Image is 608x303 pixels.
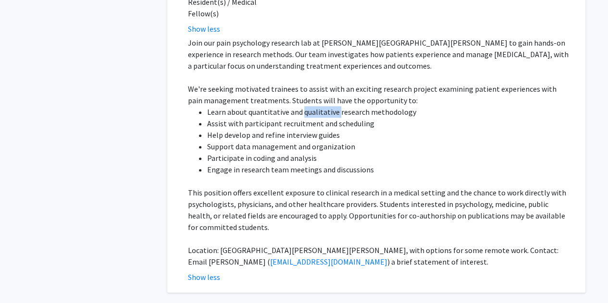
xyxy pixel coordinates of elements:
[188,271,220,283] button: Show less
[207,141,572,152] li: Support data management and organization
[207,164,572,175] li: Engage in research team meetings and discussions
[188,37,572,72] p: Join our pain psychology research lab at [PERSON_NAME][GEOGRAPHIC_DATA][PERSON_NAME] to gain hand...
[188,244,572,267] p: Location: [GEOGRAPHIC_DATA][PERSON_NAME][PERSON_NAME], with options for some remote work. Contact...
[188,23,220,35] button: Show less
[207,106,572,118] li: Learn about quantitative and qualitative research methodology
[188,187,572,233] p: This position offers excellent exposure to clinical research in a medical setting and the chance ...
[207,152,572,164] li: Participate in coding and analysis
[188,83,572,106] p: We're seeking motivated trainees to assist with an exciting research project examining patient ex...
[7,260,41,296] iframe: Chat
[207,118,572,129] li: Assist with participant recruitment and scheduling
[270,257,387,267] a: [EMAIL_ADDRESS][DOMAIN_NAME]
[207,129,572,141] li: Help develop and refine interview guides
